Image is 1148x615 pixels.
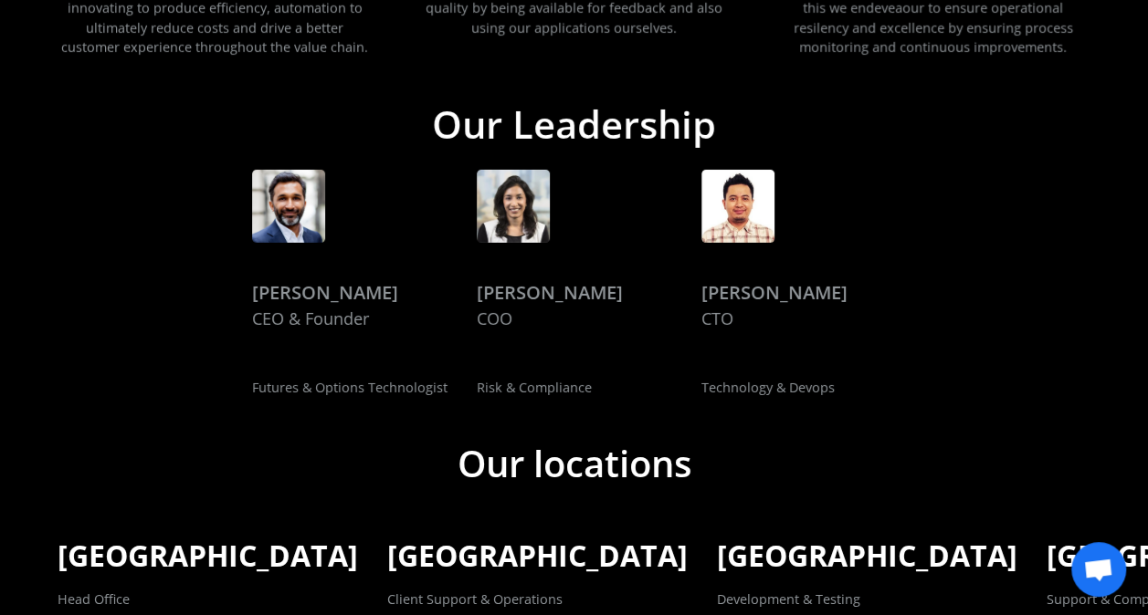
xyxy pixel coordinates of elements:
p: Client Support & Operations [387,589,563,610]
img: Rahul Kanodia [252,170,325,243]
div: COO [477,307,512,331]
div: [PERSON_NAME] [252,279,398,307]
p: Technology & Devops [701,378,835,398]
div: [PERSON_NAME] [477,279,623,307]
p: Development & Testing [717,589,860,610]
h3: Our locations [458,442,691,485]
p: Risk & Compliance [477,378,592,398]
div: CTO [701,307,733,331]
h3: [GEOGRAPHIC_DATA] [387,537,688,575]
a: Rahul Kanodia[PERSON_NAME]CEO & FounderFutures & Options Technologist [252,170,448,398]
p: Futures & Options Technologist [252,378,448,398]
h3: Our Leadership [432,102,716,148]
h3: [GEOGRAPHIC_DATA] [717,537,1017,575]
img: Rahul Kanodia [701,170,774,243]
h4: [GEOGRAPHIC_DATA] [58,537,358,575]
div: CEO & Founder [252,307,369,331]
a: Rahul Kanodia[PERSON_NAME]COORisk & Compliance [477,170,623,398]
p: Head Office [58,589,130,610]
a: Rahul Kanodia[PERSON_NAME]CTOTechnology & Devops [701,170,848,398]
div: [PERSON_NAME] [701,279,848,307]
div: Open chat [1071,542,1126,597]
img: Rahul Kanodia [477,170,550,243]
